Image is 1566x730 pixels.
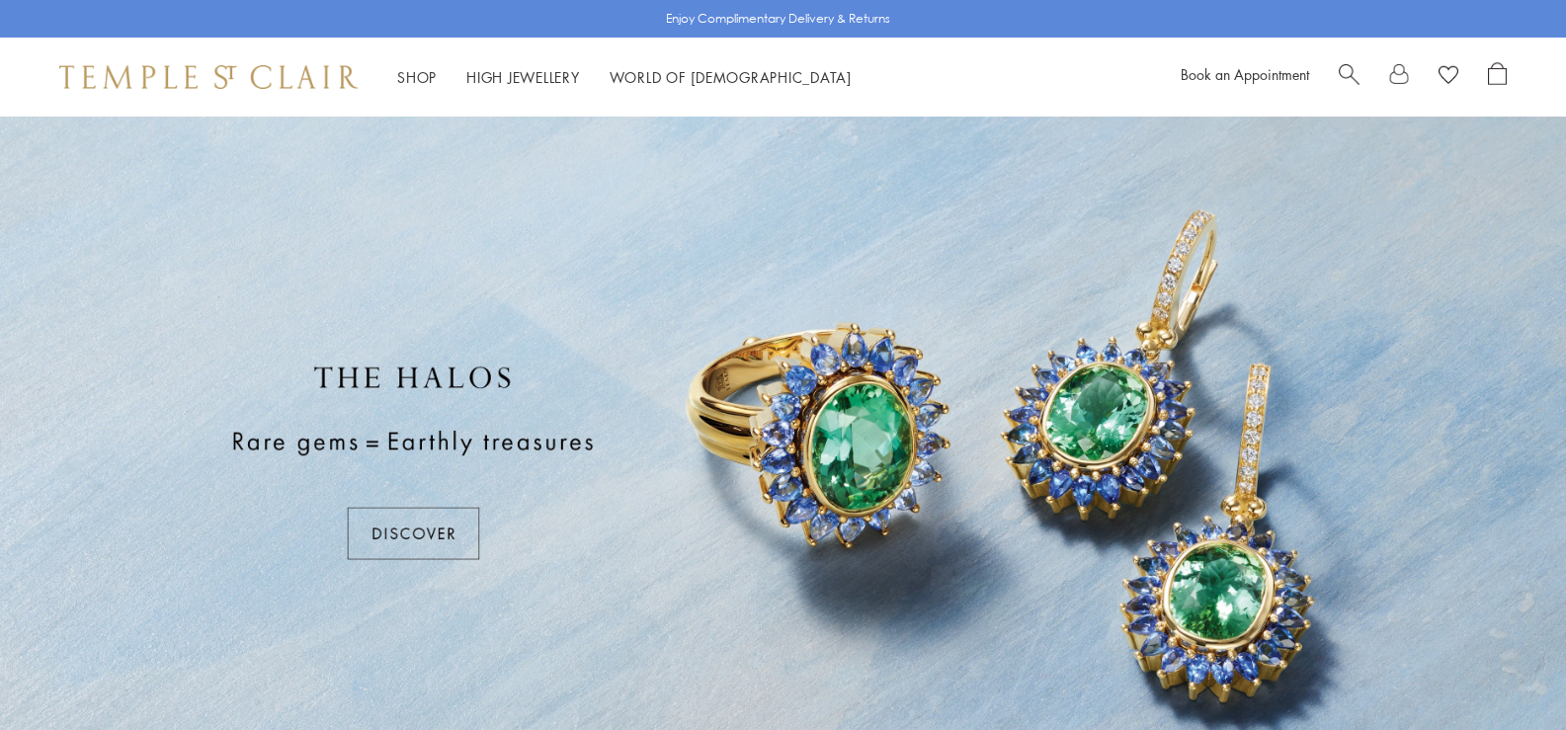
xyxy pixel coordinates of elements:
[466,67,580,87] a: High JewelleryHigh Jewellery
[666,9,890,29] p: Enjoy Complimentary Delivery & Returns
[1339,62,1360,92] a: Search
[1488,62,1507,92] a: Open Shopping Bag
[397,65,852,90] nav: Main navigation
[59,65,358,89] img: Temple St. Clair
[397,67,437,87] a: ShopShop
[1181,64,1309,84] a: Book an Appointment
[1467,637,1546,710] iframe: Gorgias live chat messenger
[610,67,852,87] a: World of [DEMOGRAPHIC_DATA]World of [DEMOGRAPHIC_DATA]
[1439,62,1458,92] a: View Wishlist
